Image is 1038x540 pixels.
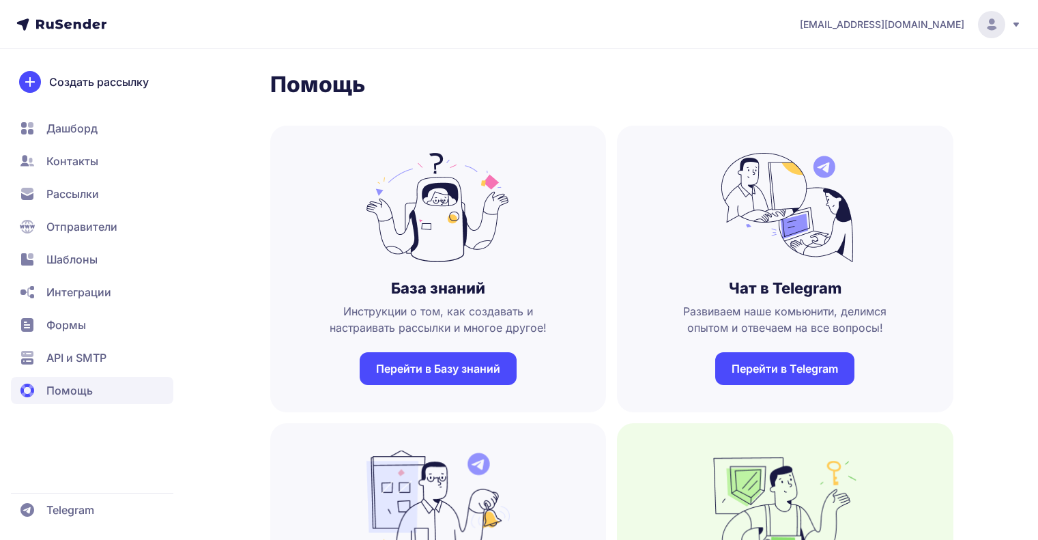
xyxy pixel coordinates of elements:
span: Шаблоны [46,251,98,268]
h3: База знаний [391,279,485,298]
span: API и SMTP [46,350,106,366]
a: Перейти в Telegram [715,352,854,385]
h1: Помощь [270,71,953,98]
span: Дашборд [46,120,98,137]
h3: Чат в Telegram [729,279,841,298]
span: [EMAIL_ADDRESS][DOMAIN_NAME] [800,18,964,31]
span: Формы [46,317,86,333]
img: no_photo [713,153,856,262]
span: Рассылки [46,186,99,202]
span: Интеграции [46,284,111,300]
span: Развиваем наше комьюнити, делимся опытом и отвечаем на все вопросы! [639,303,932,336]
a: Перейти в Базу знаний [360,352,517,385]
span: Контакты [46,153,98,169]
span: Отправители [46,218,117,235]
span: Создать рассылку [49,74,149,90]
span: Telegram [46,502,94,518]
img: no_photo [366,153,510,262]
span: Помощь [46,382,93,399]
a: Telegram [11,496,173,524]
span: Инструкции о том, как создавать и настраивать рассылки и многое другое! [292,303,585,336]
